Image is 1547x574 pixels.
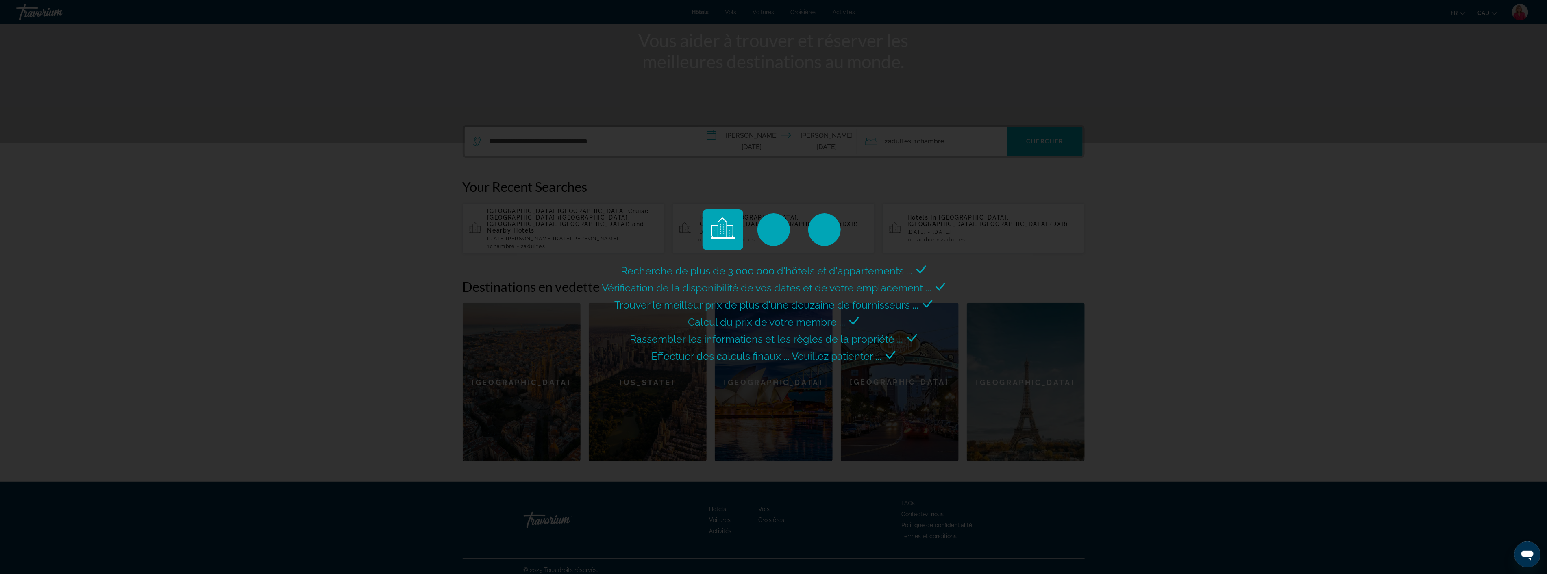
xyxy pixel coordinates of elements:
[621,265,912,277] span: Recherche de plus de 3 000 000 d'hôtels et d'appartements ...
[615,299,919,311] span: Trouver le meilleur prix de plus d'une douzaine de fournisseurs ...
[630,333,903,345] span: Rassembler les informations et les règles de la propriété ...
[1514,541,1540,567] iframe: Bouton de lancement de la fenêtre de messagerie
[602,282,931,294] span: Vérification de la disponibilité de vos dates et de votre emplacement ...
[688,316,845,328] span: Calcul du prix de votre membre ...
[652,350,882,362] span: Effectuer des calculs finaux ... Veuillez patienter ...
